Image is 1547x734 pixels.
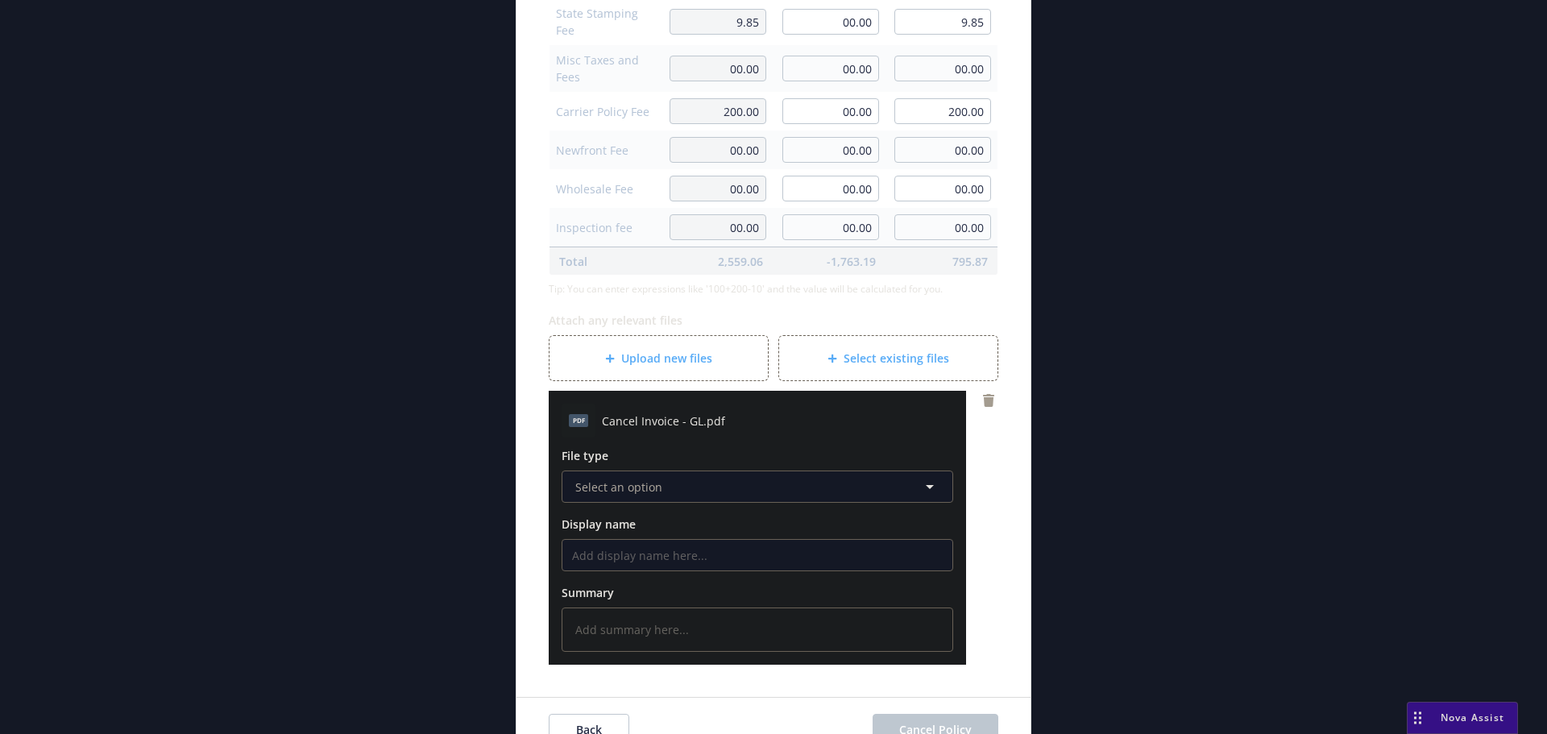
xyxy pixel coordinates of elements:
span: pdf [569,414,588,426]
span: Wholesale Fee [556,180,653,197]
span: Nova Assist [1441,711,1504,724]
span: Total [559,253,650,270]
div: Upload new files [549,335,769,381]
a: remove [979,391,998,410]
span: Summary [562,585,614,600]
span: Select existing files [844,350,949,367]
div: Select existing files [778,335,998,381]
span: 795.87 [895,253,989,270]
div: Drag to move [1408,703,1428,733]
span: Newfront Fee [556,142,653,159]
span: 2,559.06 [670,253,763,270]
span: Misc Taxes and Fees [556,52,653,85]
input: Add display name here... [562,540,952,570]
button: Select an option [562,471,953,503]
span: Select an option [575,479,662,496]
span: Inspection fee [556,219,653,236]
span: Attach any relevant files [549,313,682,328]
span: Carrier Policy Fee [556,103,653,120]
button: Nova Assist [1407,702,1518,734]
span: Cancel Invoice - GL.pdf [602,413,725,429]
span: File type [562,448,608,463]
span: Display name [562,516,636,532]
span: Tip: You can enter expressions like '100+200-10' and the value will be calculated for you. [549,282,998,296]
span: State Stamping Fee [556,5,653,39]
span: -1,763.19 [782,253,876,270]
span: Upload new files [621,350,712,367]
